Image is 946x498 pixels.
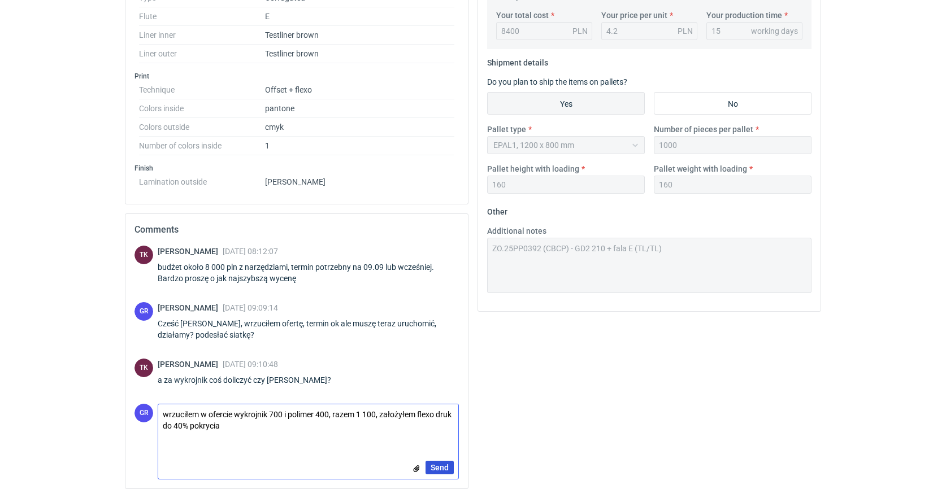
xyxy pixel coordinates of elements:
span: [DATE] 09:10:48 [223,360,278,369]
div: budżet około 8 000 pln z narzędziami, termin potrzebny na 09.09 lub wcześniej. Bardzo proszę o ja... [158,261,459,284]
dd: E [265,7,454,26]
div: Tomasz Kubiak [134,359,153,377]
legend: Shipment details [487,54,548,67]
dt: Colors inside [139,99,265,118]
legend: Other [487,203,507,216]
dd: Testliner brown [265,26,454,45]
label: Your price per unit [601,10,667,21]
div: PLN [678,25,693,37]
div: PLN [572,25,588,37]
dt: Colors outside [139,118,265,137]
div: working days [751,25,798,37]
label: Pallet height with loading [487,163,579,174]
dt: Liner inner [139,26,265,45]
figcaption: TK [134,246,153,264]
dd: 1 [265,137,454,155]
figcaption: TK [134,359,153,377]
span: [PERSON_NAME] [158,360,223,369]
label: Do you plan to ship the items on pallets? [487,77,627,86]
h3: Print [134,72,459,81]
dt: Flute [139,7,265,26]
span: [DATE] 09:09:14 [223,303,278,312]
label: Additional notes [487,225,546,237]
span: [DATE] 08:12:07 [223,247,278,256]
figcaption: GR [134,404,153,422]
label: Your production time [706,10,782,21]
dd: [PERSON_NAME] [265,173,454,186]
div: Cześć [PERSON_NAME], wrzuciłem ofertę, termin ok ale muszę teraz uruchomić, działamy? podesłać si... [158,318,459,340]
dt: Number of colors inside [139,137,265,155]
dt: Lamination outside [139,173,265,186]
dd: Testliner brown [265,45,454,63]
figcaption: GR [134,302,153,321]
textarea: wrzuciłem w ofercie wykrojnik 700 i polimer 400, razem 1 100, założyłem flexo druk do 40% pokrycia [158,404,458,447]
label: Number of pieces per pallet [654,124,753,135]
label: Pallet type [487,124,526,135]
span: [PERSON_NAME] [158,303,223,312]
div: Tomasz Kubiak [134,246,153,264]
dt: Technique [139,81,265,99]
span: Send [431,464,449,471]
textarea: ZO.25PP0392 (CBCP) - GD2 210 + fala E (TL/TL) [487,238,812,293]
div: a za wykrojnik coś doliczyć czy [PERSON_NAME]? [158,374,345,386]
div: Grzegorz Rosa [134,404,153,422]
button: Send [426,461,454,474]
label: Pallet weight with loading [654,163,747,174]
dt: Liner outer [139,45,265,63]
div: Grzegorz Rosa [134,302,153,321]
h2: Comments [134,223,459,237]
dd: cmyk [265,118,454,137]
span: [PERSON_NAME] [158,247,223,256]
h3: Finish [134,164,459,173]
dd: Offset + flexo [265,81,454,99]
dd: pantone [265,99,454,118]
label: Your total cost [496,10,549,21]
